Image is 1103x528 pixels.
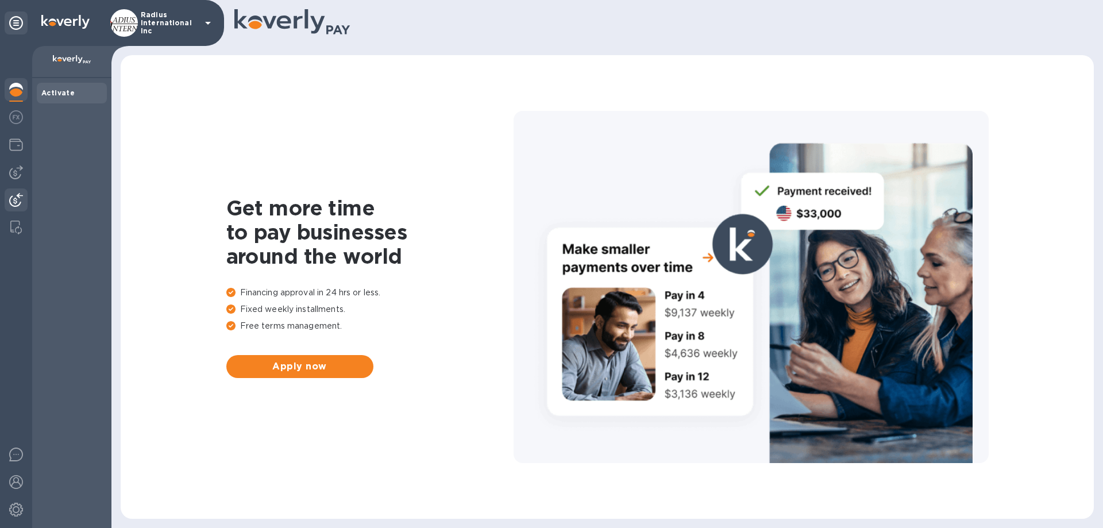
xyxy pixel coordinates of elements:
p: Radius International Inc [141,11,198,35]
img: Foreign exchange [9,110,23,124]
div: Unpin categories [5,11,28,34]
b: Activate [41,88,75,97]
p: Fixed weekly installments. [226,303,514,315]
button: Apply now [226,355,373,378]
img: Wallets [9,138,23,152]
h1: Get more time to pay businesses around the world [226,196,514,268]
img: Logo [41,15,90,29]
p: Financing approval in 24 hrs or less. [226,287,514,299]
span: Apply now [236,360,364,373]
p: Free terms management. [226,320,514,332]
